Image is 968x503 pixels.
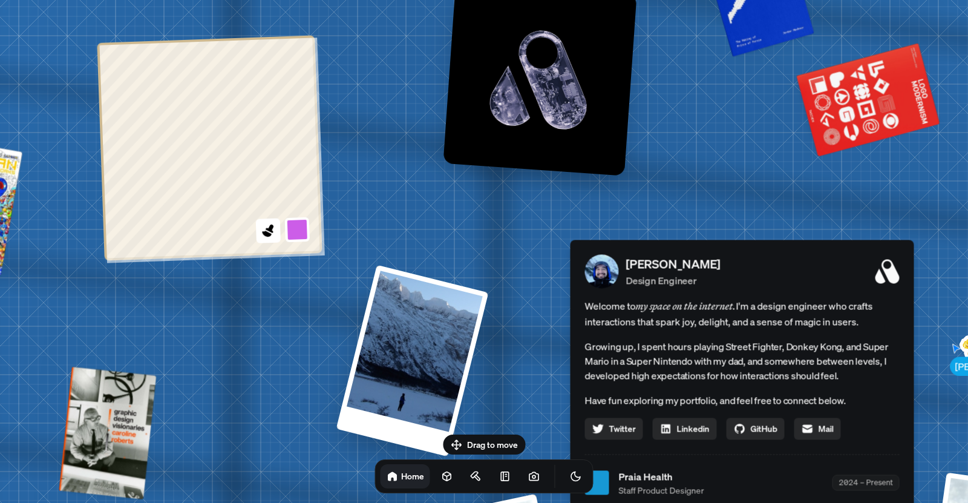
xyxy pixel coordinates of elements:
[585,254,619,288] img: Profile Picture
[677,422,710,435] span: Linkedin
[401,470,424,482] h1: Home
[751,422,777,435] span: GitHub
[636,300,736,312] em: my space on the internet.
[794,418,841,439] a: Mail
[585,392,900,408] p: Have fun exploring my portfolio, and feel free to connect below.
[585,298,900,329] span: Welcome to I'm a design engineer who crafts interactions that spark joy, delight, and a sense of ...
[585,339,900,383] p: Growing up, I spent hours playing Street Fighter, Donkey Kong, and Super Mario in a Super Nintend...
[832,475,900,490] div: 2024 – Present
[626,273,721,288] p: Design Engineer
[619,469,704,484] span: Praia Health
[609,422,636,435] span: Twitter
[381,464,430,488] a: Home
[819,422,834,435] span: Mail
[619,484,704,496] span: Staff Product Designer
[564,464,588,488] button: Toggle Theme
[653,418,717,439] a: Linkedin
[626,255,721,273] p: [PERSON_NAME]
[585,418,643,439] a: Twitter
[727,418,785,439] a: GitHub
